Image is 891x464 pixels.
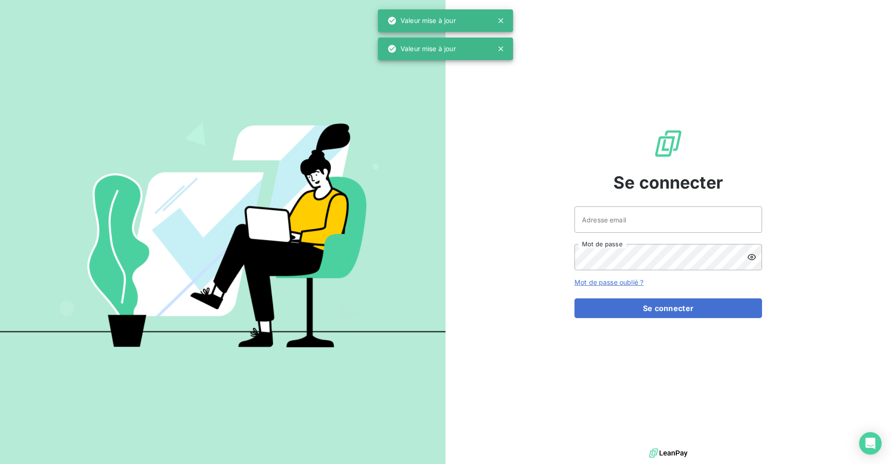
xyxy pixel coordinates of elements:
[649,446,687,460] img: logo
[859,432,882,455] div: Open Intercom Messenger
[574,298,762,318] button: Se connecter
[653,129,683,159] img: Logo LeanPay
[574,278,643,286] a: Mot de passe oublié ?
[613,170,723,195] span: Se connecter
[574,206,762,233] input: placeholder
[387,40,456,57] div: Valeur mise à jour
[387,12,456,29] div: Valeur mise à jour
